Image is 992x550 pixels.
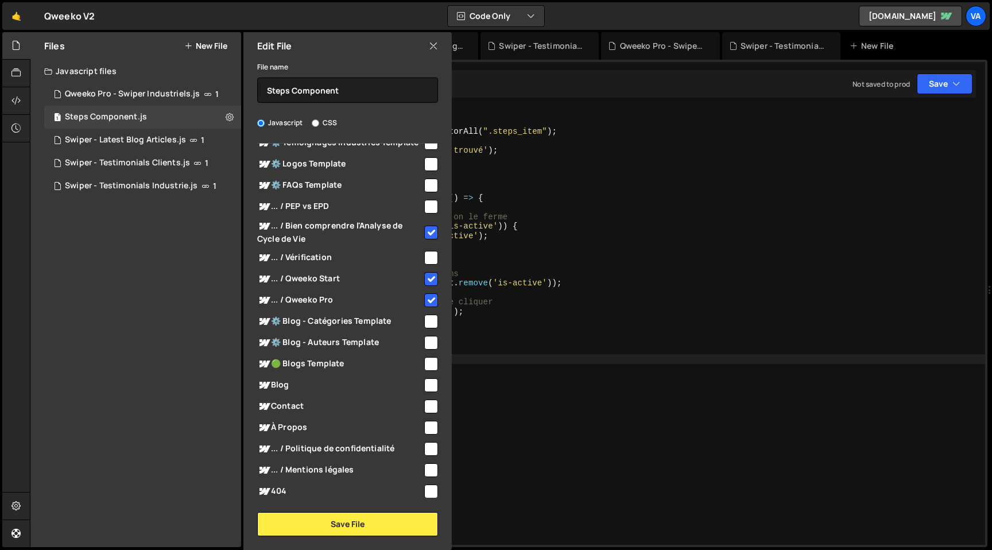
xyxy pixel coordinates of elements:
[257,400,423,413] span: Contact
[257,219,423,245] span: ... / Bien comprendre l'Analyse de Cycle de Vie
[44,106,241,129] div: Steps Component.js
[257,336,423,350] span: ⚙️ Blog - Auteurs Template
[213,181,216,191] span: 1
[215,90,219,99] span: 1
[257,378,423,392] span: Blog
[257,119,265,127] input: Javascript
[65,158,190,168] div: Swiper - Testimonials Clients.js
[2,2,30,30] a: 🤙
[257,485,423,498] span: 404
[257,463,423,477] span: ... / Mentions légales
[65,112,147,122] div: Steps Component.js
[257,157,423,171] span: ⚙️ Logos Template
[205,158,208,168] span: 1
[65,89,200,99] div: Qweeko Pro - Swiper Industriels.js
[54,114,61,123] span: 1
[44,40,65,52] h2: Files
[201,135,204,145] span: 1
[499,40,585,52] div: Swiper - Testimonials Clients.js
[257,272,423,286] span: ... / Qweeko Start
[257,78,438,103] input: Name
[850,40,898,52] div: New File
[257,357,423,371] span: 🟢 Blogs Template
[257,40,292,52] h2: Edit File
[30,60,241,83] div: Javascript files
[448,6,544,26] button: Code Only
[44,152,241,175] div: 17285/48091.js
[257,293,423,307] span: ... / Qweeko Pro
[44,9,95,23] div: Qweeko V2
[312,119,319,127] input: CSS
[44,83,241,106] div: 17285/47962.js
[65,181,197,191] div: Swiper - Testimonials Industrie.js
[257,179,423,192] span: ⚙️ FAQs Template
[966,6,986,26] a: Va
[257,512,438,536] button: Save File
[44,175,241,197] div: 17285/47914.js
[184,41,227,51] button: New File
[65,135,186,145] div: Swiper - Latest Blog Articles.js
[257,200,423,214] span: ... / PEP vs EPD
[620,40,706,52] div: Qweeko Pro - Swiper Industriels.js
[257,421,423,435] span: À Propos
[257,442,423,456] span: ... / Politique de confidentialité
[741,40,827,52] div: Swiper - Testimonials Industrie.js
[859,6,962,26] a: [DOMAIN_NAME]
[257,117,303,129] label: Javascript
[312,117,337,129] label: CSS
[257,315,423,328] span: ⚙️ Blog - Catégories Template
[852,79,910,89] div: Not saved to prod
[257,251,423,265] span: ... / Vérification
[917,73,972,94] button: Save
[257,61,288,73] label: File name
[44,129,241,152] div: 17285/48126.js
